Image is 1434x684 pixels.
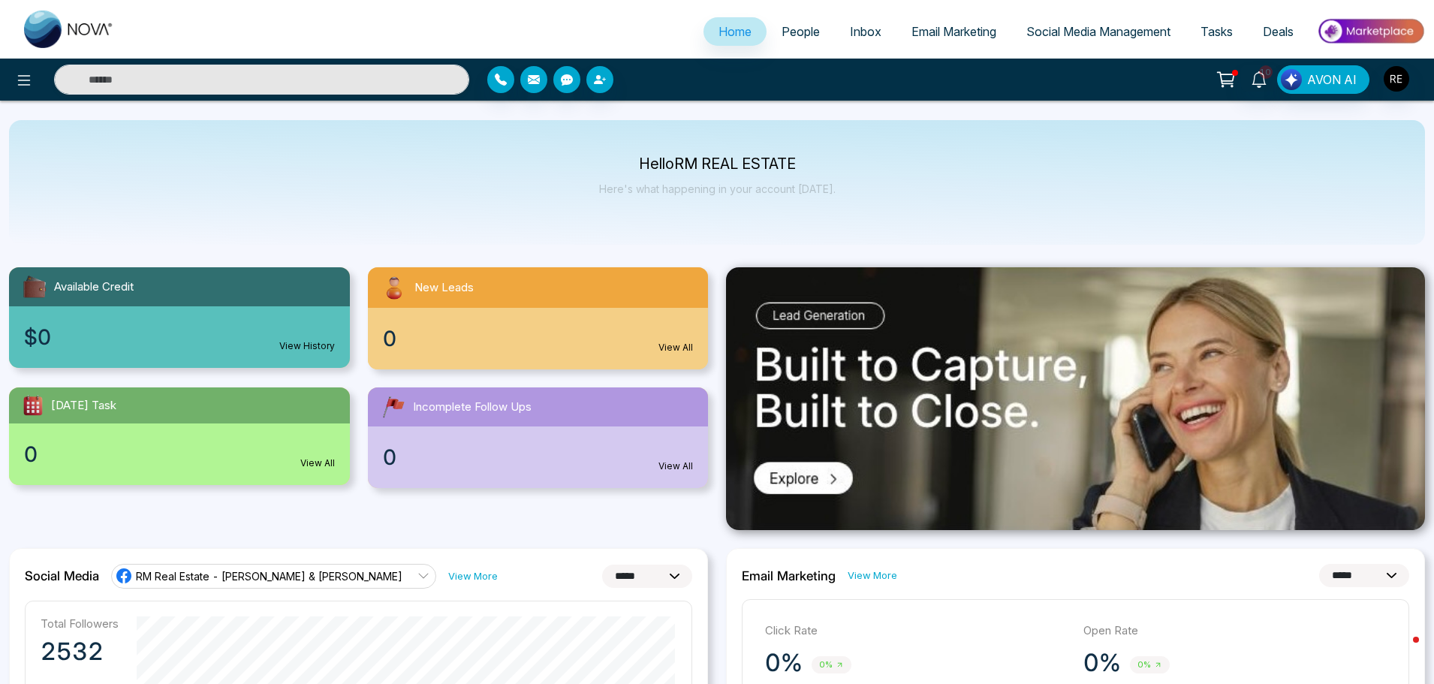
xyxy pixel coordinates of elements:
[1201,24,1233,39] span: Tasks
[1259,65,1273,79] span: 10
[1281,69,1302,90] img: Lead Flow
[21,273,48,300] img: availableCredit.svg
[911,24,996,39] span: Email Marketing
[835,17,896,46] a: Inbox
[703,17,767,46] a: Home
[1241,65,1277,92] a: 10
[848,568,897,583] a: View More
[54,279,134,296] span: Available Credit
[599,182,836,195] p: Here's what happening in your account [DATE].
[1384,66,1409,92] img: User Avatar
[765,622,1068,640] p: Click Rate
[25,568,99,583] h2: Social Media
[359,267,718,369] a: New Leads0View All
[24,438,38,470] span: 0
[812,656,851,673] span: 0%
[1248,17,1309,46] a: Deals
[1026,24,1170,39] span: Social Media Management
[1185,17,1248,46] a: Tasks
[782,24,820,39] span: People
[41,616,119,631] p: Total Followers
[1263,24,1294,39] span: Deals
[380,393,407,420] img: followUps.svg
[1316,14,1425,48] img: Market-place.gif
[24,321,51,353] span: $0
[383,323,396,354] span: 0
[1277,65,1369,94] button: AVON AI
[1011,17,1185,46] a: Social Media Management
[719,24,752,39] span: Home
[599,158,836,170] p: Hello RM REAL ESTATE
[767,17,835,46] a: People
[1083,648,1121,678] p: 0%
[850,24,881,39] span: Inbox
[896,17,1011,46] a: Email Marketing
[21,393,45,417] img: todayTask.svg
[24,11,114,48] img: Nova CRM Logo
[726,267,1425,530] img: .
[41,637,119,667] p: 2532
[414,279,474,297] span: New Leads
[1130,656,1170,673] span: 0%
[380,273,408,302] img: newLeads.svg
[279,339,335,353] a: View History
[1307,71,1357,89] span: AVON AI
[383,441,396,473] span: 0
[1383,633,1419,669] iframe: Intercom live chat
[1083,622,1387,640] p: Open Rate
[448,569,498,583] a: View More
[765,648,803,678] p: 0%
[658,460,693,473] a: View All
[658,341,693,354] a: View All
[359,387,718,488] a: Incomplete Follow Ups0View All
[300,457,335,470] a: View All
[51,397,116,414] span: [DATE] Task
[742,568,836,583] h2: Email Marketing
[413,399,532,416] span: Incomplete Follow Ups
[136,569,402,583] span: RM Real Estate - [PERSON_NAME] & [PERSON_NAME]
